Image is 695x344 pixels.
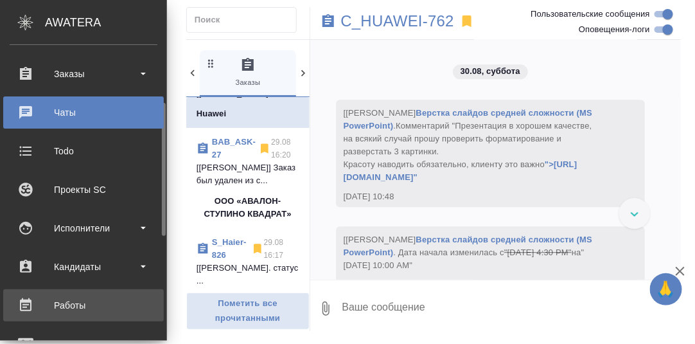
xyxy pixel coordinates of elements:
span: [[PERSON_NAME] . [344,108,595,182]
p: 30.08, суббота [461,65,520,78]
span: Пользовательские сообщения [531,8,650,21]
p: 29.08 16:17 [264,236,299,262]
a: Верстка слайдов средней сложности (MS PowerPoint) [344,235,595,257]
svg: Отписаться [251,242,264,255]
div: BAB_ASK-2729.08 16:20[[PERSON_NAME]] Заказ был удален из с...ООО «АВАЛОН-СТУПИНО КВАДРАТ» [186,128,310,228]
p: [[PERSON_NAME]] Заказ был удален из с... [197,161,299,187]
div: Работы [10,296,157,315]
div: AWATERA [45,10,167,35]
div: Чаты [10,103,157,122]
span: Оповещения-логи [579,23,650,36]
a: BAB_ASK-27 [212,137,256,159]
span: Заказы [205,57,291,89]
a: Чаты [3,96,164,129]
span: 🙏 [655,276,677,303]
a: C_HUAWEI-762 [341,15,455,28]
span: "[DATE] 4:30 PM" [504,248,572,257]
div: Заказы [10,64,157,84]
span: Комментарий "Презентация в хорошем качестве, на всякий случай прошу проверить форматирование и ра... [344,121,595,182]
button: 🙏 [650,273,682,305]
span: Пометить все прочитанными [193,296,303,326]
a: S_Haier-826 [212,237,247,260]
div: Кандидаты [10,257,157,276]
a: Работы [3,289,164,321]
p: ООО «АВАЛОН-СТУПИНО КВАДРАТ» [197,195,299,221]
a: Todo [3,135,164,167]
p: Huawei [197,107,226,120]
div: S_Haier-82629.08 16:17[[PERSON_NAME]. статус ...Хайер Электрикал Эпплаенсиз Рус [186,228,310,329]
button: Пометить все прочитанными [186,293,310,330]
div: Проекты SC [10,180,157,199]
div: Todo [10,141,157,161]
span: [[PERSON_NAME] . Дата начала изменилась с на [344,235,595,270]
input: Поиск [195,11,296,29]
a: Верстка слайдов средней сложности (MS PowerPoint) [344,108,595,131]
div: Исполнители [10,219,157,238]
a: Проекты SC [3,174,164,206]
p: [[PERSON_NAME]. статус ... [197,262,299,287]
svg: Отписаться [258,142,271,155]
div: [DATE] 10:48 [344,278,601,291]
p: 29.08 16:20 [271,136,299,161]
div: [DATE] 10:48 [344,190,601,203]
